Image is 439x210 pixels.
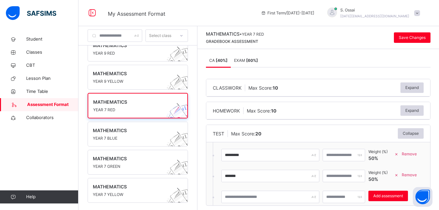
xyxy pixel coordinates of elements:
span: MATHEMATICS [93,127,170,134]
span: GRADEBOOK ASSESSMENT [206,39,258,44]
span: YEAR 7 YELLOW [93,192,170,198]
span: YEAR 9 YELLOW [93,79,170,84]
span: Collapse [403,131,419,136]
img: structure.cad45ed73ac2f6accb5d2a2efd3b9748.svg [162,128,198,162]
span: [DATE][EMAIL_ADDRESS][DOMAIN_NAME] [340,14,409,18]
span: Weight (%) [368,149,388,155]
div: S.Ossai [321,7,423,19]
span: session/term information [261,10,314,16]
span: S. Ossai [340,7,409,13]
span: Time Table [26,88,78,95]
span: Expand [405,85,419,91]
span: Add assessment [373,193,403,199]
span: Classes [26,49,78,56]
span: MATHEMATICS [93,42,170,49]
b: [ 40 %] [216,58,228,63]
span: TEST [213,131,224,136]
span: EXAM [234,58,258,63]
span: HOMEWORK [213,108,240,114]
span: MATHEMATICS [206,31,240,37]
span: YEAR 9 RED [93,50,170,56]
b: 10 [271,108,277,114]
span: YEAR 7 RED [93,107,170,113]
img: structure.cad45ed73ac2f6accb5d2a2efd3b9748.svg [162,43,198,77]
b: [ 60 %] [246,58,258,63]
span: MATHEMATICS [93,155,170,162]
span: 50 % [368,176,378,182]
img: structure.cad45ed73ac2f6accb5d2a2efd3b9748.svg [162,99,198,134]
span: Max Score: [248,85,278,91]
span: CLASSWORK [213,85,242,91]
span: Remove [402,172,417,178]
img: structure.cad45ed73ac2f6accb5d2a2efd3b9748.svg [162,71,198,105]
span: Student [26,36,78,43]
span: Lesson Plan [26,75,78,82]
span: Weight (%) [368,170,388,176]
span: Collaborators [26,114,78,121]
span: Save Changes [399,35,426,41]
span: MATHEMATICS [93,70,170,77]
span: YEAR 7 BLUE [93,135,170,141]
span: Help [26,194,78,200]
span: CBT [26,62,78,69]
b: 20 [255,131,262,136]
span: CA [209,58,228,63]
div: • [206,30,264,37]
span: YEAR 7 GREEN [93,164,170,169]
button: Open asap [413,187,432,207]
span: My Assessment Format [108,10,165,17]
span: YEAR 7 RED [242,32,264,37]
span: Remove [402,151,417,157]
span: MATHEMATICS [93,183,170,190]
span: Assessment Format [27,101,78,108]
span: Max Score: [247,108,277,114]
span: Expand [405,108,419,114]
div: Select class [149,29,171,42]
img: safsims [6,6,56,20]
span: MATHEMATICS [93,98,170,105]
img: structure.cad45ed73ac2f6accb5d2a2efd3b9748.svg [162,156,198,190]
span: Max Score: [231,131,262,136]
b: 10 [273,85,278,91]
span: 50 % [368,155,378,161]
